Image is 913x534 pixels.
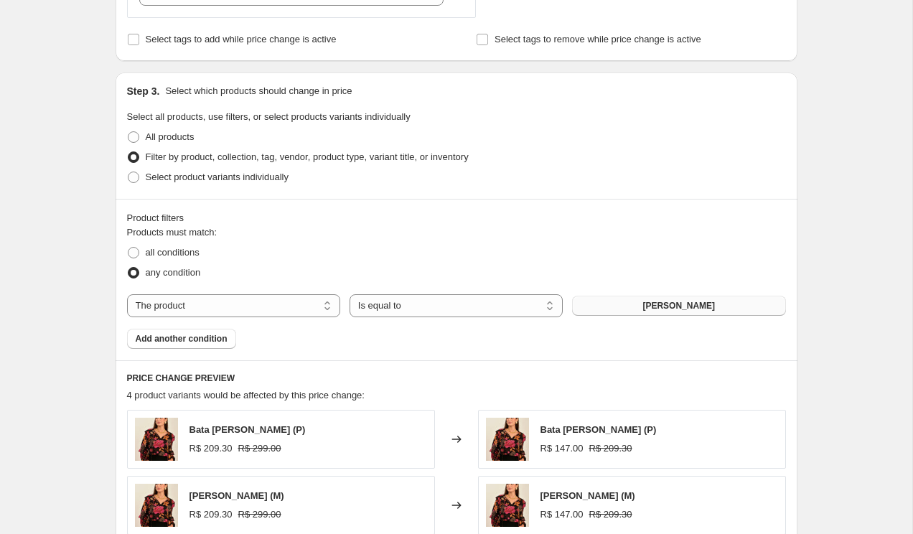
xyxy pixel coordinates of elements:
img: MAS8213_80x.jpg [486,484,529,527]
button: Add another condition [127,329,236,349]
span: All products [146,131,195,142]
span: Select tags to add while price change is active [146,34,337,44]
div: R$ 209.30 [189,441,233,456]
h2: Step 3. [127,84,160,98]
div: R$ 147.00 [540,507,584,522]
strike: R$ 299.00 [238,441,281,456]
span: [PERSON_NAME] [642,300,715,311]
div: Product filters [127,211,786,225]
div: R$ 147.00 [540,441,584,456]
span: Select all products, use filters, or select products variants individually [127,111,411,122]
span: Select tags to remove while price change is active [495,34,701,44]
strike: R$ 209.30 [589,507,632,522]
div: R$ 209.30 [189,507,233,522]
span: Select product variants individually [146,172,289,182]
span: Products must match: [127,227,217,238]
h6: PRICE CHANGE PREVIEW [127,373,786,384]
span: [PERSON_NAME] (M) [189,490,284,501]
span: Bata [PERSON_NAME] (P) [189,424,306,435]
img: MAS8213_80x.jpg [135,418,178,461]
span: [PERSON_NAME] (M) [540,490,635,501]
img: MAS8213_80x.jpg [486,418,529,461]
p: Select which products should change in price [165,84,352,98]
span: any condition [146,267,201,278]
strike: R$ 209.30 [589,441,632,456]
img: MAS8213_80x.jpg [135,484,178,527]
span: all conditions [146,247,200,258]
span: Add another condition [136,333,228,345]
strike: R$ 299.00 [238,507,281,522]
span: 4 product variants would be affected by this price change: [127,390,365,400]
span: Filter by product, collection, tag, vendor, product type, variant title, or inventory [146,151,469,162]
span: Bata [PERSON_NAME] (P) [540,424,657,435]
button: Bata Flores [572,296,785,316]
